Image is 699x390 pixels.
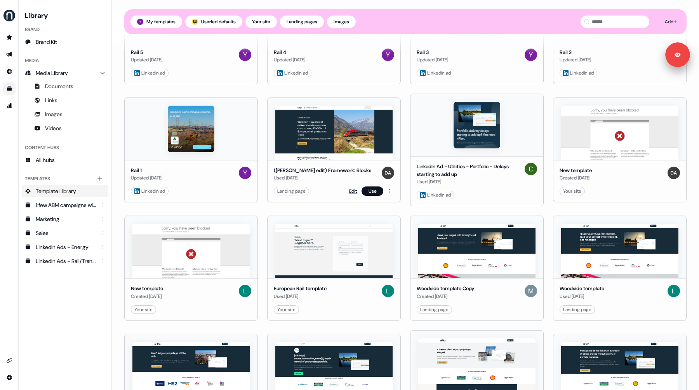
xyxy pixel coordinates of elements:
div: Created [DATE] [417,292,474,300]
div: Your site [134,306,153,313]
div: New template [560,167,592,174]
div: LinkedIn Ad - Utilities - Portfolio - Delays starting to add up [417,163,522,178]
button: Rail 1Rail 1Updated [DATE]Yuriy LinkedIn ad [124,94,258,206]
a: Template Library [22,185,108,197]
div: LinkedIn ad [277,69,308,77]
a: Go to templates [3,82,16,95]
img: Yuriy [239,167,251,179]
span: All hubs [36,156,55,164]
div: Updated [DATE] [417,56,448,64]
img: userled logo [192,19,198,25]
button: New templateNew templateCreated [DATE]DevYour site [553,94,687,206]
a: Go to integrations [3,354,16,367]
div: LinkedIn ad [563,69,594,77]
a: LinkedIn Ads - Rail/Transport [22,255,108,267]
div: Your site [277,306,296,313]
img: Liv [668,285,680,297]
img: Dev [382,167,394,179]
button: LinkedIn Ad - Utilities - Portfolio - Delays starting to add upLinkedIn Ad - Utilities - Portfoli... [410,94,544,206]
div: Rail 1 [131,167,162,174]
a: Brand Kit [22,36,108,48]
img: Yuriy [137,19,143,25]
button: European Rail templateEuropean Rail templateUsed [DATE]LivYour site [267,216,401,321]
a: Go to integrations [3,371,16,384]
button: Add [659,16,680,28]
div: Used [DATE] [274,174,371,182]
div: Updated [DATE] [131,174,162,182]
img: New template [561,106,678,160]
div: Used [DATE] [560,292,604,300]
a: Go to attribution [3,99,16,112]
button: Images [327,16,356,28]
button: Woodside template CopyWoodside template CopyCreated [DATE]MuttleyLanding page [410,216,544,321]
div: 1:few ABM campaigns with LinkedIn ads - [DATE] [36,201,96,209]
button: Use [362,186,383,196]
div: Woodside template Copy [417,285,474,292]
button: My templates [130,16,182,28]
img: Yuriy [525,49,537,61]
span: Brand Kit [36,38,57,46]
a: Edit [349,187,357,195]
img: LinkedIn Ad - Utilities - Portfolio - Delays starting to add up [454,102,500,148]
div: Updated [DATE] [274,56,305,64]
div: Landing page [420,306,449,313]
img: Yuriy [239,49,251,61]
span: Videos [45,124,62,132]
span: Documents [45,82,73,90]
a: Go to Inbound [3,65,16,78]
a: Links [22,94,108,106]
span: Links [45,96,57,104]
div: Updated [DATE] [560,56,591,64]
div: Landing page [563,306,591,313]
button: Your site [245,16,277,28]
div: Created [DATE] [560,174,592,182]
button: Woodside templateWoodside templateUsed [DATE]LivLanding page [553,216,687,321]
div: Content Hubs [22,141,108,154]
div: ([PERSON_NAME] edit) Framework: Blocks [274,167,371,174]
button: (Ryan edit) Framework: Blocks([PERSON_NAME] edit) Framework: BlocksUsed [DATE]DevLanding pageEditUse [267,94,401,206]
img: Woodside template Copy [418,224,536,278]
img: (Ryan edit) Framework: Blocks [275,106,393,160]
div: Templates [22,172,108,185]
img: Yuriy [382,49,394,61]
div: Landing page [277,187,306,195]
div: Woodside template [560,285,604,292]
button: New templateNew templateCreated [DATE]LivYour site [124,216,258,321]
a: Marketing [22,213,108,225]
span: Template Library [36,187,76,195]
h3: Library [22,9,108,20]
a: Go to outbound experience [3,48,16,61]
a: 1:few ABM campaigns with LinkedIn ads - [DATE] [22,199,108,211]
div: LinkedIn ad [134,187,165,195]
img: Dev [668,167,680,179]
div: Your site [563,187,581,195]
a: Images [22,108,108,120]
span: Images [45,110,63,118]
img: Liv [239,285,251,297]
div: Sales [36,229,96,237]
div: Media [22,54,108,67]
div: LinkedIn ad [420,69,451,77]
div: New template [131,285,163,292]
img: Woodside template [561,224,678,278]
button: Landing pages [280,16,324,28]
div: LinkedIn Ads - Rail/Transport [36,257,96,265]
div: Brand [22,23,108,36]
div: ; [192,19,198,25]
div: Used [DATE] [274,292,327,300]
img: Colin [525,163,537,175]
div: European Rail template [274,285,327,292]
img: European Rail template [275,224,393,278]
img: Rail 1 [168,106,214,152]
button: userled logo;Userled defaults [185,16,242,28]
a: Videos [22,122,108,134]
img: Liv [382,285,394,297]
div: LinkedIn ad [420,191,451,199]
div: LinkedIn Ads - Energy [36,243,96,251]
div: Marketing [36,215,96,223]
div: Used [DATE] [417,178,522,186]
a: Documents [22,80,108,92]
div: LinkedIn ad [134,69,165,77]
a: Go to prospects [3,31,16,44]
a: LinkedIn Ads - Energy [22,241,108,253]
